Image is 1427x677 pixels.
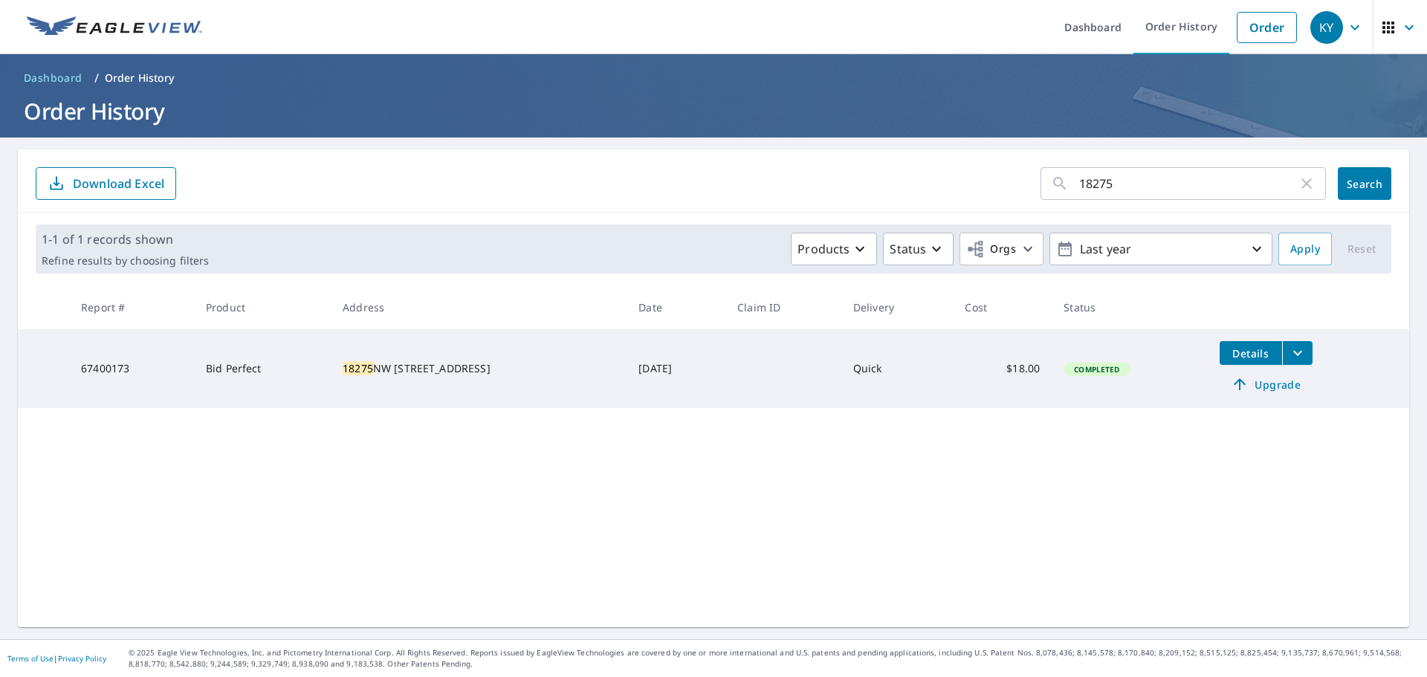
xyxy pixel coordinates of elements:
button: Orgs [960,233,1043,265]
span: Search [1350,177,1379,191]
button: Search [1338,167,1391,200]
span: Apply [1290,240,1320,259]
th: Report # [69,285,194,329]
th: Date [627,285,725,329]
a: Privacy Policy [58,653,106,664]
a: Upgrade [1220,372,1313,396]
button: Download Excel [36,167,176,200]
th: Claim ID [725,285,841,329]
span: Completed [1065,364,1128,375]
button: Apply [1278,233,1332,265]
span: Upgrade [1229,375,1304,393]
a: Dashboard [18,66,88,90]
button: filesDropdownBtn-67400173 [1282,341,1313,365]
input: Address, Report #, Claim ID, etc. [1079,163,1298,204]
p: © 2025 Eagle View Technologies, Inc. and Pictometry International Corp. All Rights Reserved. Repo... [129,647,1420,670]
p: Status [890,240,926,258]
th: Product [194,285,331,329]
p: Products [797,240,850,258]
th: Status [1052,285,1208,329]
p: | [7,654,106,663]
a: Terms of Use [7,653,54,664]
th: Delivery [841,285,954,329]
td: Bid Perfect [194,329,331,408]
td: Quick [841,329,954,408]
button: Last year [1049,233,1272,265]
td: [DATE] [627,329,725,408]
div: NW [STREET_ADDRESS] [343,361,615,376]
img: EV Logo [27,16,202,39]
p: Order History [105,71,175,85]
span: Dashboard [24,71,82,85]
a: Order [1237,12,1297,43]
td: 67400173 [69,329,194,408]
span: Orgs [966,240,1016,259]
th: Address [331,285,627,329]
p: Refine results by choosing filters [42,254,209,268]
th: Cost [953,285,1052,329]
button: Status [883,233,954,265]
nav: breadcrumb [18,66,1409,90]
p: Last year [1074,236,1248,262]
span: Details [1229,346,1273,360]
div: KY [1310,11,1343,44]
li: / [94,69,99,87]
p: 1-1 of 1 records shown [42,230,209,248]
button: detailsBtn-67400173 [1220,341,1282,365]
button: Products [791,233,877,265]
h1: Order History [18,96,1409,126]
mark: 18275 [343,361,373,375]
p: Download Excel [73,175,164,192]
td: $18.00 [953,329,1052,408]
